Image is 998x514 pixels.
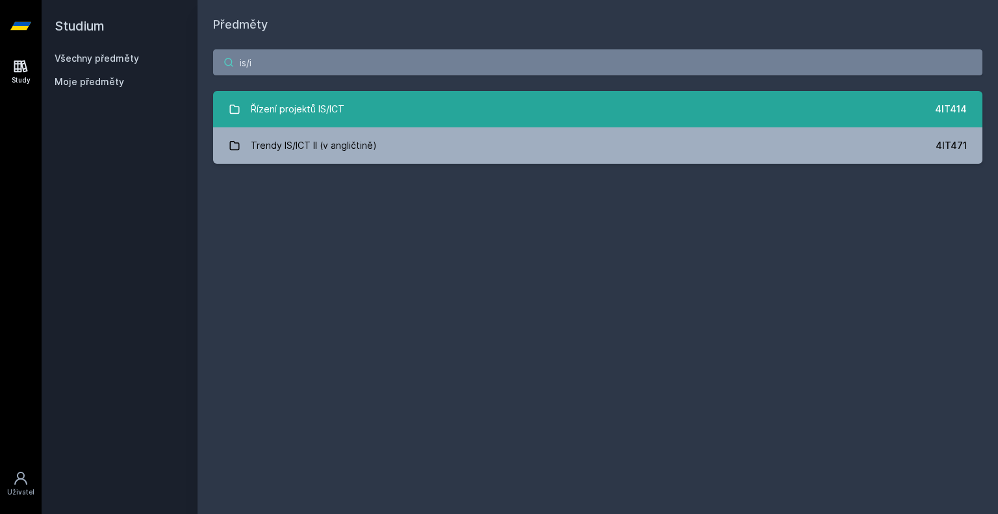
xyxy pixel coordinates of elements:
[12,75,31,85] div: Study
[3,52,39,92] a: Study
[7,487,34,497] div: Uživatel
[55,53,139,64] a: Všechny předměty
[213,16,982,34] h1: Předměty
[55,75,124,88] span: Moje předměty
[935,103,967,116] div: 4IT414
[213,91,982,127] a: Řízení projektů IS/ICT 4IT414
[251,133,377,159] div: Trendy IS/ICT II (v angličtině)
[936,139,967,152] div: 4IT471
[213,49,982,75] input: Název nebo ident předmětu…
[3,464,39,504] a: Uživatel
[213,127,982,164] a: Trendy IS/ICT II (v angličtině) 4IT471
[251,96,344,122] div: Řízení projektů IS/ICT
